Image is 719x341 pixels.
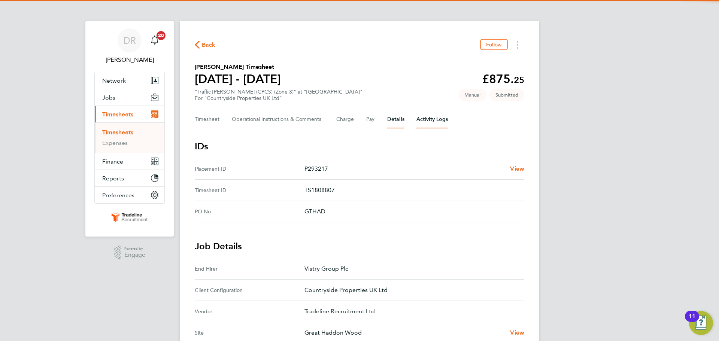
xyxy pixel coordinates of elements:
[304,207,518,216] p: GTHAD
[486,41,502,48] span: Follow
[689,316,695,326] div: 11
[232,110,324,128] button: Operational Instructions & Comments
[304,264,518,273] p: Vistry Group Plc
[416,110,448,128] button: Activity Logs
[114,246,146,260] a: Powered byEngage
[514,74,524,85] span: 25
[304,164,504,173] p: P293217
[95,89,164,106] button: Jobs
[195,95,362,101] div: For "Countryside Properties UK Ltd"
[510,328,524,337] a: View
[195,89,362,101] div: "Traffic [PERSON_NAME] (CPCS) (Zone 3)" at "[GEOGRAPHIC_DATA]"
[102,94,115,101] span: Jobs
[195,264,304,273] div: End Hirer
[510,329,524,336] span: View
[304,286,518,295] p: Countryside Properties UK Ltd
[95,122,164,153] div: Timesheets
[102,139,128,146] a: Expenses
[124,252,145,258] span: Engage
[157,31,166,40] span: 20
[147,28,162,52] a: 20
[95,153,164,170] button: Finance
[110,211,149,223] img: tradelinerecruitment-logo-retina.png
[510,165,524,172] span: View
[102,77,126,84] span: Network
[95,72,164,89] button: Network
[102,175,124,182] span: Reports
[195,328,304,337] div: Site
[195,286,304,295] div: Client Configuration
[195,307,304,316] div: Vendor
[95,106,164,122] button: Timesheets
[94,55,165,64] span: Demi Richens
[195,186,304,195] div: Timesheet ID
[304,186,518,195] p: TS1808807
[482,72,524,86] app-decimal: £875.
[195,240,524,252] h3: Job Details
[689,311,713,335] button: Open Resource Center, 11 new notifications
[102,111,133,118] span: Timesheets
[124,36,136,45] span: DR
[102,192,134,199] span: Preferences
[489,89,524,101] span: This timesheet is Submitted.
[366,110,375,128] button: Pay
[195,63,281,71] h2: [PERSON_NAME] Timesheet
[387,110,404,128] button: Details
[195,164,304,173] div: Placement ID
[202,40,216,49] span: Back
[511,39,524,51] button: Timesheets Menu
[102,158,123,165] span: Finance
[124,246,145,252] span: Powered by
[85,21,174,237] nav: Main navigation
[458,89,486,101] span: This timesheet was manually created.
[195,110,220,128] button: Timesheet
[195,140,524,152] h3: IDs
[102,129,133,136] a: Timesheets
[94,28,165,64] a: DR[PERSON_NAME]
[304,328,504,337] p: Great Haddon Wood
[304,307,518,316] p: Tradeline Recruitment Ltd
[195,71,281,86] h1: [DATE] - [DATE]
[95,170,164,186] button: Reports
[336,110,354,128] button: Charge
[95,187,164,203] button: Preferences
[480,39,508,50] button: Follow
[195,40,216,49] button: Back
[510,164,524,173] a: View
[195,207,304,216] div: PO No
[94,211,165,223] a: Go to home page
